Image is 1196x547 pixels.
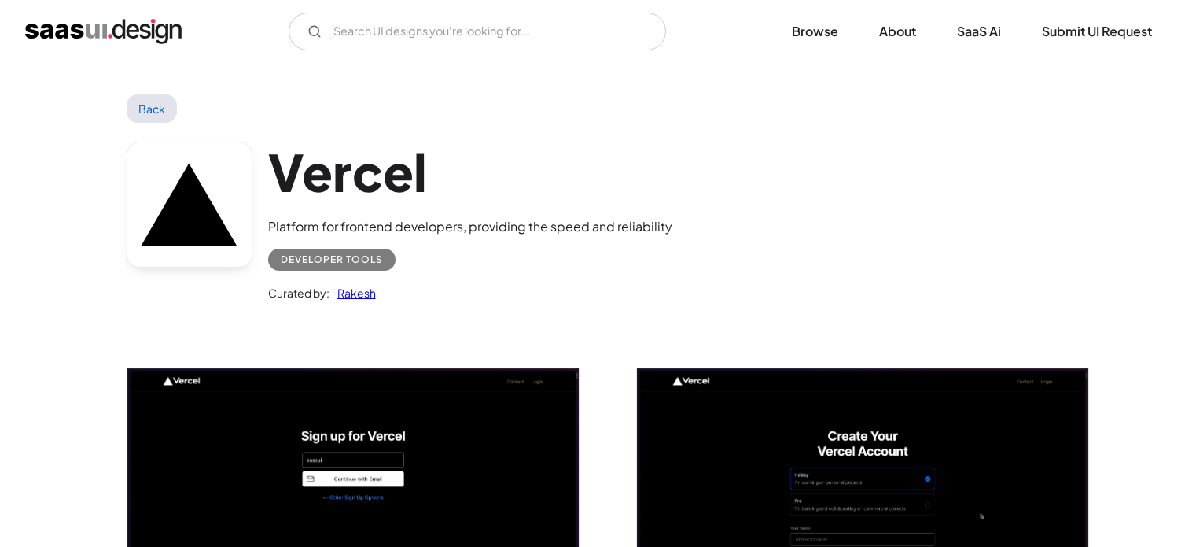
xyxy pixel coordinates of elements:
a: Rakesh [329,283,376,302]
div: Curated by: [268,283,329,302]
h1: Vercel [268,142,672,202]
a: SaaS Ai [938,14,1020,49]
a: Submit UI Request [1023,14,1171,49]
a: Back [127,94,178,123]
div: Developer tools [281,250,383,269]
a: About [860,14,935,49]
a: Browse [773,14,857,49]
a: home [25,19,182,44]
form: Email Form [289,13,666,50]
div: Platform for frontend developers, providing the speed and reliability [268,217,672,236]
input: Search UI designs you're looking for... [289,13,666,50]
